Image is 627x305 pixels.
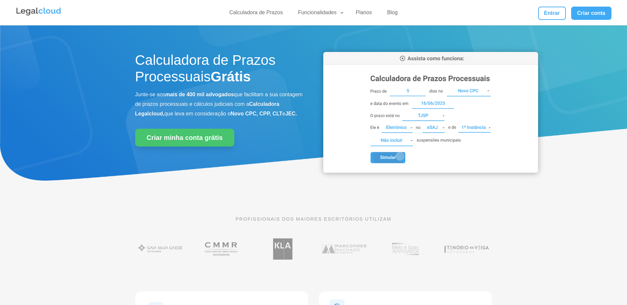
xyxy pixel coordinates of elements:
[135,235,186,263] img: Gaia Silva Gaede Advogados Associados
[165,92,234,97] b: mais de 400 mil advogados
[285,111,297,116] b: JEC.
[323,52,538,173] img: Calculadora de Prazos Processuais da Legalcloud
[211,69,251,84] strong: Grátis
[16,7,62,17] img: Legalcloud Logo
[323,168,538,174] a: Calculadora de Prazos Processuais da Legalcloud
[231,111,283,116] b: Novo CPC, CPP, CLT
[294,9,345,19] a: Funcionalidades
[135,52,304,89] h1: Calculadora de Prazos Processuais
[135,129,234,147] a: Criar minha conta grátis
[383,9,402,19] a: Blog
[225,9,287,19] a: Calculadora de Prazos
[135,101,280,116] b: Calculadora Legalcloud,
[196,235,247,263] img: Costa Martins Meira Rinaldi Advogados
[571,7,611,20] a: Criar conta
[441,235,492,263] img: Tenório da Veiga Advogados
[16,12,62,18] a: Logo da Legalcloud
[319,235,370,263] img: Marcondes Machado Advogados utilizam a Legalcloud
[380,235,431,263] img: Profissionais do escritório Melo e Isaac Advogados utilizam a Legalcloud
[538,7,566,20] a: Entrar
[257,235,308,263] img: Koury Lopes Advogados
[135,90,304,118] p: Junte-se aos que facilitam a sua contagem de prazos processuais e cálculos judiciais com a que le...
[135,215,492,223] p: PROFISSIONAIS DOS MAIORES ESCRITÓRIOS UTILIZAM
[352,9,376,19] a: Planos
